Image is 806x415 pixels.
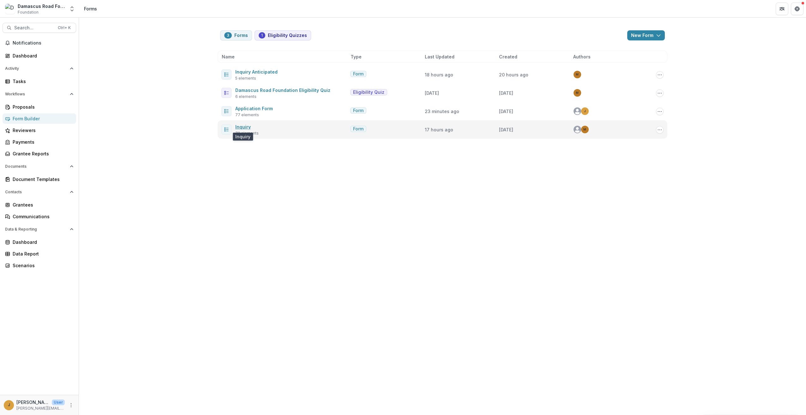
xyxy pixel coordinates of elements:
[353,126,364,132] span: Form
[3,187,76,197] button: Open Contacts
[656,126,664,134] button: Options
[235,87,330,93] a: Damascus Road Foundation Eligibility Quiz
[68,3,76,15] button: Open entity switcher
[13,201,71,208] div: Grantees
[5,164,67,169] span: Documents
[3,260,76,271] a: Scenarios
[573,53,591,60] span: Authors
[8,403,10,407] div: Jason
[584,110,586,113] div: Jason
[18,9,39,15] span: Foundation
[353,71,364,77] span: Form
[576,91,579,94] div: Maya
[574,126,581,133] svg: avatar
[222,53,235,60] span: Name
[499,53,517,60] span: Created
[656,108,664,115] button: Options
[351,53,362,60] span: Type
[67,401,75,409] button: More
[3,89,76,99] button: Open Workflows
[13,213,71,220] div: Communications
[574,107,581,115] svg: avatar
[499,90,513,96] span: [DATE]
[235,69,278,75] a: Inquiry Anticipated
[425,109,459,114] span: 23 minutes ago
[84,5,97,12] div: Forms
[52,400,65,405] p: User
[235,124,251,129] a: Inquiry
[16,399,49,406] p: [PERSON_NAME]
[3,63,76,74] button: Open Activity
[3,249,76,259] a: Data Report
[499,109,513,114] span: [DATE]
[81,4,99,13] nav: breadcrumb
[220,30,252,40] button: Forms
[3,137,76,147] a: Payments
[3,125,76,135] a: Reviewers
[5,227,67,232] span: Data & Reporting
[425,72,453,77] span: 18 hours ago
[425,127,453,132] span: 17 hours ago
[576,73,579,76] div: Maya
[235,94,256,99] span: 6 elements
[13,250,71,257] div: Data Report
[499,127,513,132] span: [DATE]
[3,102,76,112] a: Proposals
[13,262,71,269] div: Scenarios
[3,224,76,234] button: Open Data & Reporting
[425,53,454,60] span: Last Updated
[5,4,15,14] img: Damascus Road Foundation Workflow Sandbox
[13,104,71,110] div: Proposals
[3,51,76,61] a: Dashboard
[14,25,54,31] span: Search...
[3,211,76,222] a: Communications
[13,115,71,122] div: Form Builder
[235,112,259,118] span: 77 elements
[3,174,76,184] a: Document Templates
[5,92,67,96] span: Workflows
[3,113,76,124] a: Form Builder
[5,66,67,71] span: Activity
[13,139,71,145] div: Payments
[235,130,259,136] span: 72 elements
[13,52,71,59] div: Dashboard
[13,78,71,85] div: Tasks
[227,33,229,38] span: 3
[425,90,439,96] span: [DATE]
[353,108,364,113] span: Form
[3,38,76,48] button: Notifications
[499,72,528,77] span: 20 hours ago
[5,190,67,194] span: Contacts
[3,161,76,171] button: Open Documents
[3,237,76,247] a: Dashboard
[16,406,65,411] p: [PERSON_NAME][EMAIL_ADDRESS][DOMAIN_NAME]
[656,71,664,79] button: Options
[13,239,71,245] div: Dashboard
[3,148,76,159] a: Grantee Reports
[627,30,665,40] button: New Form
[235,106,273,111] a: Application Form
[3,76,76,87] a: Tasks
[583,128,586,131] div: Maya
[13,150,71,157] div: Grantee Reports
[18,3,65,9] div: Damascus Road Foundation Workflow Sandbox
[13,40,74,46] span: Notifications
[261,33,263,38] span: 1
[791,3,803,15] button: Get Help
[3,200,76,210] a: Grantees
[656,89,664,97] button: Options
[353,90,384,95] span: Eligibility Quiz
[776,3,788,15] button: Partners
[255,30,311,40] button: Eligibility Quizzes
[13,176,71,183] div: Document Templates
[235,75,256,81] span: 5 elements
[57,24,72,31] div: Ctrl + K
[3,23,76,33] button: Search...
[13,127,71,134] div: Reviewers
